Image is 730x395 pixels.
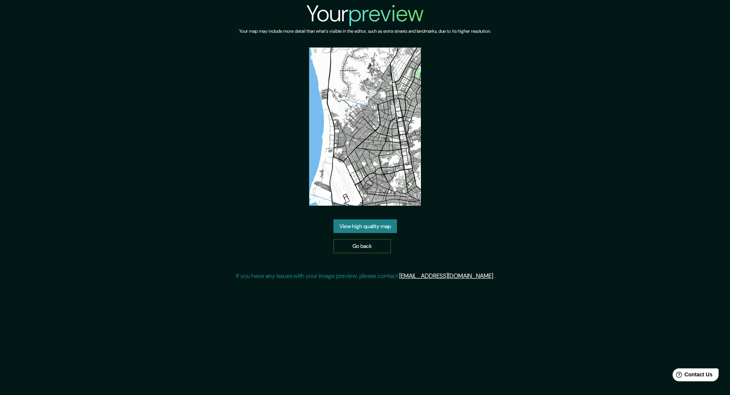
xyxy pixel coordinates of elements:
[399,272,493,280] a: [EMAIL_ADDRESS][DOMAIN_NAME]
[309,48,421,206] img: created-map-preview
[333,239,391,253] a: Go back
[333,219,397,233] a: View high quality map
[239,27,491,35] h6: Your map may include more detail than what's visible in the editor, such as extra streets and lan...
[236,271,494,281] p: If you have any issues with your image preview, please contact .
[662,365,722,387] iframe: Help widget launcher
